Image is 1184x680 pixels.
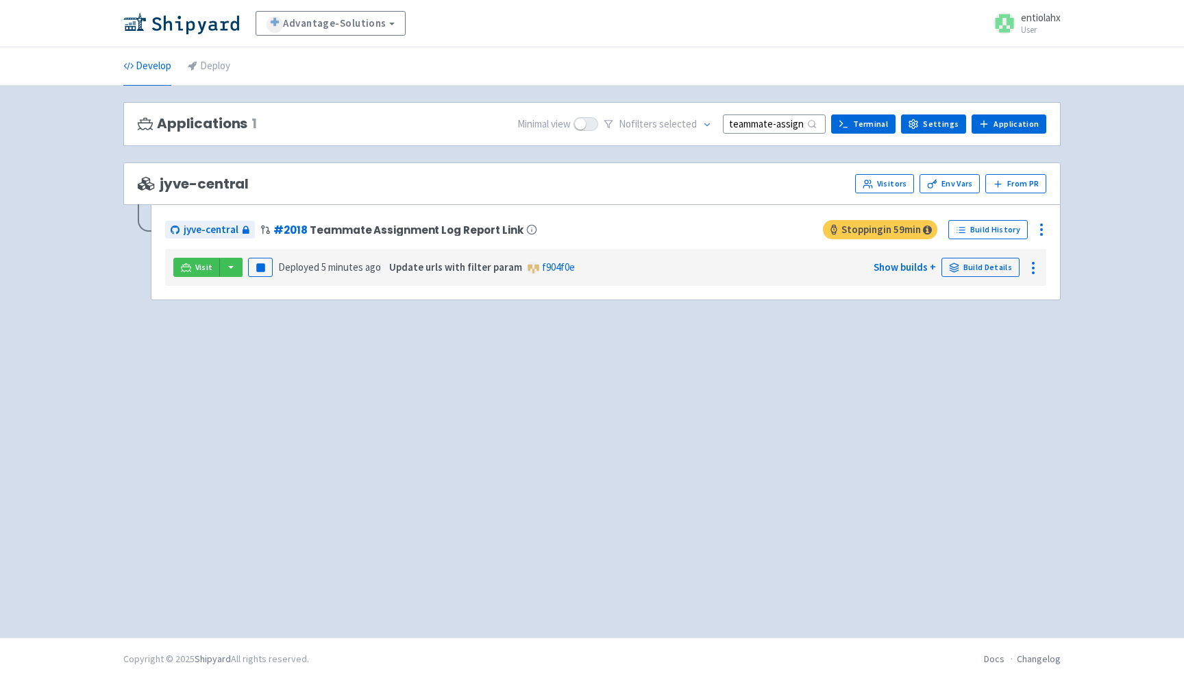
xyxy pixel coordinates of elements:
strong: Update urls with filter param [389,260,522,274]
span: Minimal view [517,117,571,132]
a: Show builds + [874,260,936,274]
span: Deployed [278,260,381,274]
a: Changelog [1017,653,1061,665]
a: jyve-central [165,221,255,239]
a: #2018 [273,223,307,237]
a: Advantage-Solutions [256,11,406,36]
div: Copyright © 2025 All rights reserved. [123,652,309,666]
span: 1 [251,116,257,132]
a: Application [972,114,1046,134]
a: Docs [984,653,1004,665]
span: entiolahx [1021,11,1061,24]
span: jyve-central [138,176,249,192]
span: jyve-central [184,222,238,238]
a: Env Vars [920,174,980,193]
a: Build Details [941,258,1020,277]
input: Search... [723,114,826,133]
button: Pause [248,258,273,277]
a: Visitors [855,174,914,193]
time: 5 minutes ago [321,260,381,274]
a: Settings [901,114,966,134]
img: Shipyard logo [123,12,239,34]
a: Deploy [188,47,230,86]
small: User [1021,25,1061,34]
button: From PR [985,174,1046,193]
span: No filter s [619,117,697,132]
span: selected [659,117,697,130]
a: f904f0e [542,260,575,274]
a: Build History [948,220,1028,239]
a: entiolahx User [985,12,1061,34]
a: Shipyard [195,653,231,665]
a: Terminal [831,114,896,134]
a: Develop [123,47,171,86]
span: Teammate Assignment Log Report Link [310,224,523,236]
span: Stopping in 59 min [823,220,937,239]
h3: Applications [138,116,257,132]
span: Visit [195,262,213,273]
a: Visit [173,258,220,277]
